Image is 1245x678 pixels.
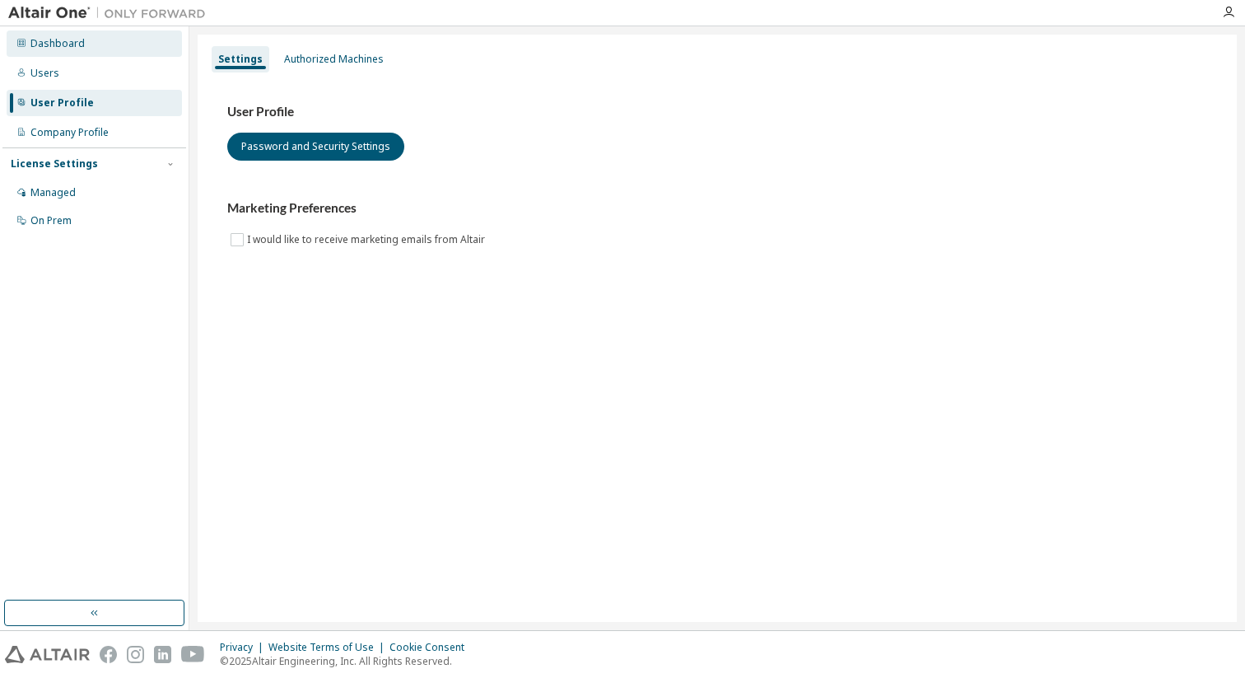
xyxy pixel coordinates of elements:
[227,133,404,161] button: Password and Security Settings
[100,646,117,663] img: facebook.svg
[30,214,72,227] div: On Prem
[127,646,144,663] img: instagram.svg
[268,641,389,654] div: Website Terms of Use
[227,200,1207,217] h3: Marketing Preferences
[30,186,76,199] div: Managed
[220,641,268,654] div: Privacy
[218,53,263,66] div: Settings
[247,230,488,250] label: I would like to receive marketing emails from Altair
[30,37,85,50] div: Dashboard
[8,5,214,21] img: Altair One
[284,53,384,66] div: Authorized Machines
[227,104,1207,120] h3: User Profile
[181,646,205,663] img: youtube.svg
[5,646,90,663] img: altair_logo.svg
[220,654,474,668] p: © 2025 Altair Engineering, Inc. All Rights Reserved.
[30,126,109,139] div: Company Profile
[30,96,94,110] div: User Profile
[30,67,59,80] div: Users
[154,646,171,663] img: linkedin.svg
[11,157,98,171] div: License Settings
[389,641,474,654] div: Cookie Consent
